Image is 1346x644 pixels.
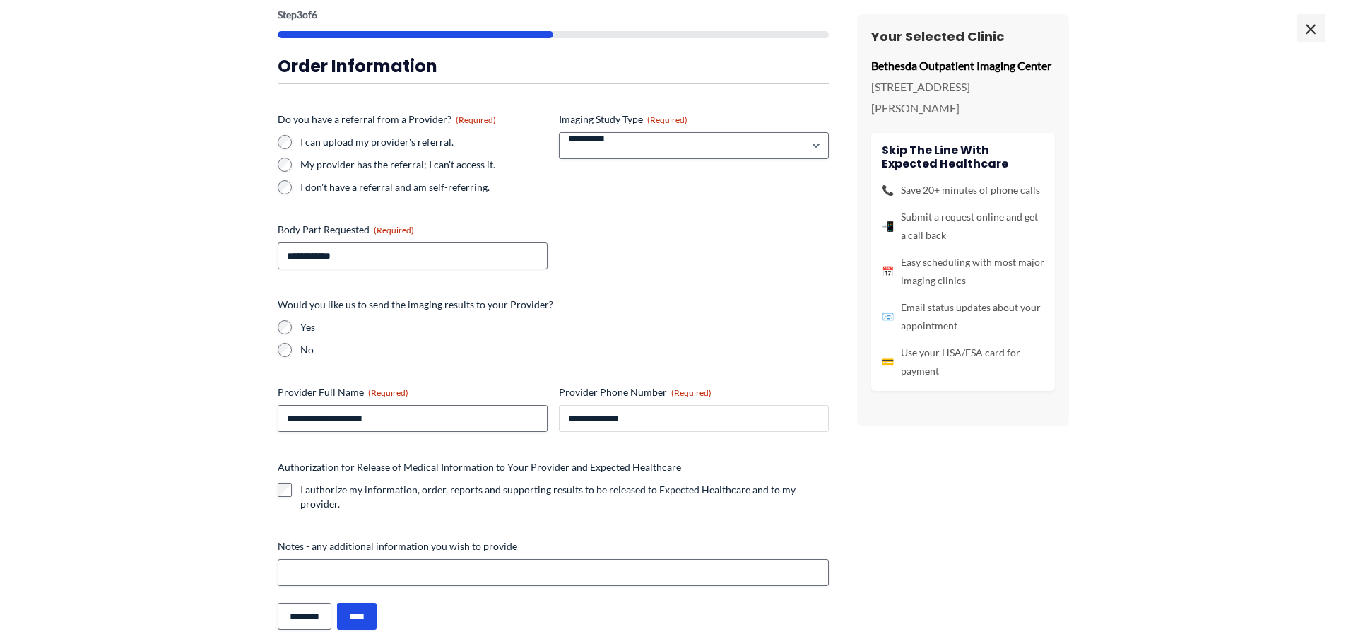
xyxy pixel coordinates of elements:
[278,223,548,237] label: Body Part Requested
[278,55,829,77] h3: Order Information
[1297,14,1325,42] span: ×
[300,483,829,511] label: I authorize my information, order, reports and supporting results to be released to Expected Heal...
[278,112,496,127] legend: Do you have a referral from a Provider?
[882,208,1044,245] li: Submit a request online and get a call back
[374,225,414,235] span: (Required)
[278,385,548,399] label: Provider Full Name
[882,181,1044,199] li: Save 20+ minutes of phone calls
[312,8,317,21] span: 6
[871,55,1055,76] p: Bethesda Outpatient Imaging Center
[882,344,1044,380] li: Use your HSA/FSA card for payment
[278,539,829,554] label: Notes - any additional information you wish to provide
[300,135,548,149] label: I can upload my provider's referral.
[300,180,548,194] label: I don't have a referral and am self-referring.
[456,115,496,125] span: (Required)
[882,253,1044,290] li: Easy scheduling with most major imaging clinics
[278,10,829,20] p: Step of
[278,460,681,474] legend: Authorization for Release of Medical Information to Your Provider and Expected Healthcare
[882,181,894,199] span: 📞
[871,76,1055,118] p: [STREET_ADDRESS][PERSON_NAME]
[559,112,829,127] label: Imaging Study Type
[559,385,829,399] label: Provider Phone Number
[671,387,712,398] span: (Required)
[882,144,1044,170] h4: Skip the line with Expected Healthcare
[278,298,553,312] legend: Would you like us to send the imaging results to your Provider?
[368,387,408,398] span: (Required)
[300,320,829,334] label: Yes
[882,308,894,326] span: 📧
[300,158,548,172] label: My provider has the referral; I can't access it.
[647,115,687,125] span: (Required)
[882,353,894,371] span: 💳
[882,217,894,235] span: 📲
[297,8,302,21] span: 3
[871,28,1055,45] h3: Your Selected Clinic
[882,262,894,281] span: 📅
[882,298,1044,335] li: Email status updates about your appointment
[300,343,829,357] label: No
